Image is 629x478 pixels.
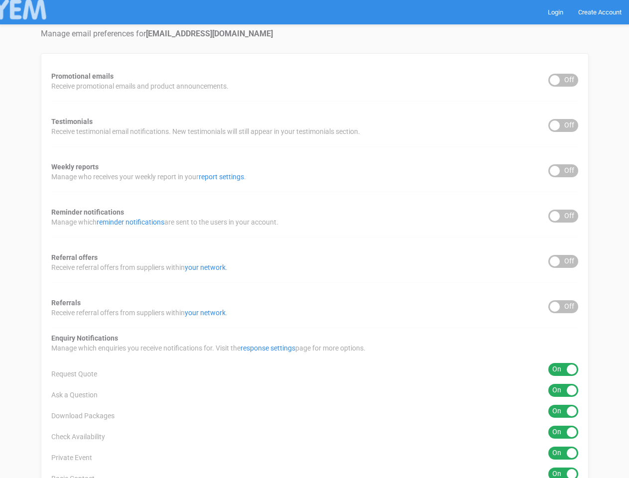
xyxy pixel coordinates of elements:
[51,81,229,91] span: Receive promotional emails and product announcements.
[51,299,81,307] strong: Referrals
[51,369,97,379] span: Request Quote
[51,118,93,125] strong: Testimonials
[51,432,105,442] span: Check Availability
[97,218,164,226] a: reminder notifications
[51,262,228,272] span: Receive referral offers from suppliers within .
[51,217,278,227] span: Manage which are sent to the users in your account.
[51,453,92,463] span: Private Event
[51,72,114,80] strong: Promotional emails
[241,344,295,352] a: response settings
[51,253,98,261] strong: Referral offers
[51,390,98,400] span: Ask a Question
[146,29,273,38] strong: [EMAIL_ADDRESS][DOMAIN_NAME]
[51,208,124,216] strong: Reminder notifications
[199,173,244,181] a: report settings
[51,411,115,421] span: Download Packages
[41,29,589,38] h4: Manage email preferences for
[51,334,118,342] strong: Enquiry Notifications
[185,263,226,271] a: your network
[51,126,360,136] span: Receive testimonial email notifications. New testimonials will still appear in your testimonials ...
[51,163,99,171] strong: Weekly reports
[51,172,246,182] span: Manage who receives your weekly report in your .
[185,309,226,317] a: your network
[51,308,228,318] span: Receive referral offers from suppliers within .
[51,343,366,353] span: Manage which enquiries you receive notifications for. Visit the page for more options.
